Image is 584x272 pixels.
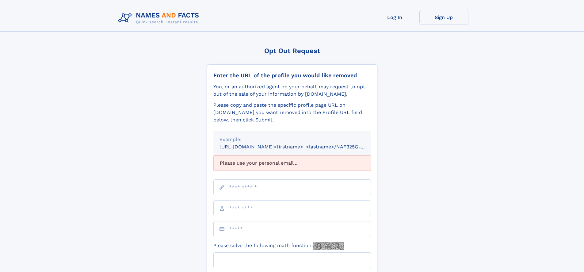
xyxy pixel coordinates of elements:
div: Please copy and paste the specific profile page URL on [DOMAIN_NAME] you want removed into the Pr... [213,102,371,124]
div: Opt Out Request [207,47,377,55]
a: Sign Up [419,10,468,25]
small: [URL][DOMAIN_NAME]<firstname>_<lastname>/NAF325G-xxxxxxxx [219,144,383,150]
img: Logo Names and Facts [116,10,204,26]
div: You, or an authorized agent on your behalf, may request to opt-out of the sale of your informatio... [213,83,371,98]
label: Please solve the following math function: [213,242,344,250]
div: Please use your personal email ... [213,155,371,171]
div: Enter the URL of the profile you would like removed [213,72,371,79]
div: Example: [219,136,365,143]
a: Log In [370,10,419,25]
